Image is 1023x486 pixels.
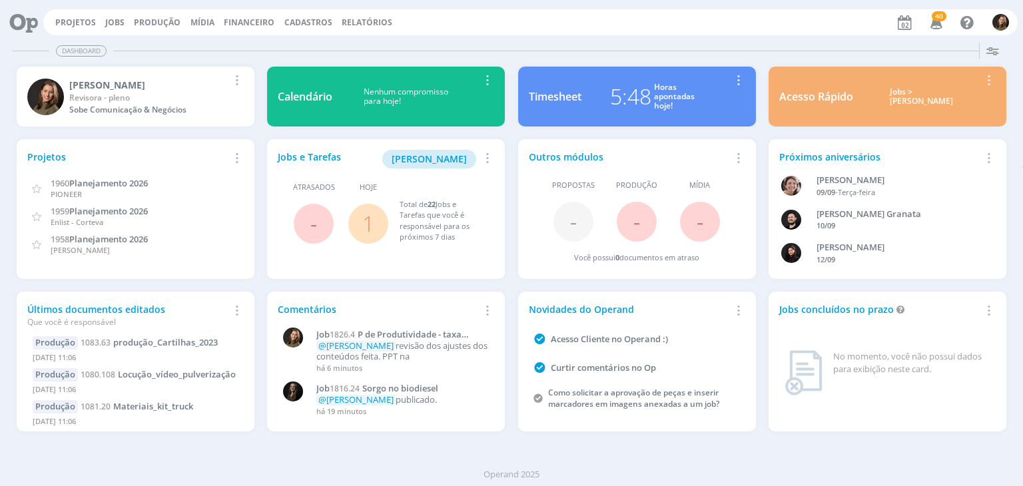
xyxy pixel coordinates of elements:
[779,302,980,316] div: Jobs concluídos no prazo
[689,180,710,191] span: Mídia
[551,362,656,373] a: Curtir comentários no Op
[529,150,730,164] div: Outros módulos
[552,180,595,191] span: Propostas
[293,182,335,193] span: Atrasados
[284,17,332,28] span: Cadastros
[33,413,238,433] div: [DATE] 11:06
[69,92,228,104] div: Revisora - pleno
[833,350,990,376] div: No momento, você não possui dados para exibição neste card.
[81,401,111,412] span: 1081.20
[27,79,64,115] img: J
[51,233,69,245] span: 1958
[382,150,476,168] button: [PERSON_NAME]
[318,340,394,352] span: @[PERSON_NAME]
[33,350,238,369] div: [DATE] 11:06
[113,336,218,348] span: produção_Cartilhas_2023
[51,17,100,28] button: Projetos
[330,383,360,394] span: 1816.24
[278,89,332,105] div: Calendário
[81,336,218,348] a: 1083.63produção_Cartilhas_2023
[51,177,69,189] span: 1960
[81,400,193,412] a: 1081.20Materiais_kit_truck
[838,187,875,197] span: Terça-feira
[27,316,228,328] div: Que você é responsável
[118,368,236,380] span: Locução_vídeo_pulverização
[280,17,336,28] button: Cadastros
[56,45,107,57] span: Dashboard
[130,17,184,28] button: Produção
[51,204,148,217] a: 1959Planejamento 2026
[316,328,462,351] span: P de Produtividade - taxa variável
[27,302,228,328] div: Últimos documentos editados
[69,104,228,116] div: Sobe Comunicação & Negócios
[33,336,78,350] div: Produção
[316,406,366,416] span: há 19 minutos
[338,17,396,28] button: Relatórios
[69,233,148,245] span: Planejamento 2026
[922,11,949,35] button: 40
[400,199,482,243] div: Total de Jobs e Tarefas que você é responsável para os próximos 7 dias
[992,14,1009,31] img: J
[33,400,78,413] div: Produção
[633,207,640,236] span: -
[55,17,96,28] a: Projetos
[51,232,148,245] a: 1958Planejamento 2026
[316,383,488,394] a: Job1816.24Sorgo no biodiesel
[610,81,651,113] div: 5:48
[283,381,303,401] img: N
[224,17,274,28] a: Financeiro
[518,67,756,126] a: Timesheet5:48Horasapontadashoje!
[817,254,835,264] span: 12/09
[278,302,479,316] div: Comentários
[697,207,703,236] span: -
[316,395,488,405] p: publicado.
[392,152,467,165] span: [PERSON_NAME]
[186,17,218,28] button: Mídia
[332,87,479,107] div: Nenhum compromisso para hoje!
[69,177,148,189] span: Planejamento 2026
[779,89,853,105] div: Acesso Rápido
[817,208,980,221] div: Bruno Corralo Granata
[342,17,392,28] a: Relatórios
[81,369,115,380] span: 1080.108
[817,220,835,230] span: 10/09
[310,209,317,238] span: -
[69,205,148,217] span: Planejamento 2026
[190,17,214,28] a: Mídia
[529,89,581,105] div: Timesheet
[548,387,719,409] a: Como solicitar a aprovação de peças e inserir marcadores em imagens anexadas a um job?
[781,243,801,263] img: L
[51,189,82,199] span: PIONEER
[817,187,835,197] span: 09/09
[33,381,238,401] div: [DATE] 11:06
[318,393,394,405] span: @[PERSON_NAME]
[316,330,488,340] a: Job1826.4P de Produtividade - taxa variável
[134,17,180,28] a: Produção
[428,199,436,209] span: 22
[362,209,374,238] a: 1
[932,11,946,21] span: 40
[81,337,111,348] span: 1083.63
[779,150,980,164] div: Próximos aniversários
[863,87,980,107] div: Jobs > [PERSON_NAME]
[616,180,657,191] span: Produção
[529,302,730,316] div: Novidades do Operand
[574,252,699,264] div: Você possui documentos em atraso
[101,17,129,28] button: Jobs
[113,400,193,412] span: Materiais_kit_truck
[51,245,110,255] span: [PERSON_NAME]
[551,333,668,345] a: Acesso Cliente no Operand :)
[785,350,823,395] img: dashboard_not_found.png
[33,368,78,381] div: Produção
[27,150,228,164] div: Projetos
[360,182,377,193] span: Hoje
[220,17,278,28] button: Financeiro
[817,187,980,198] div: -
[817,174,980,187] div: Aline Beatriz Jackisch
[17,67,254,126] a: J[PERSON_NAME]Revisora - plenoSobe Comunicação & Negócios
[81,368,236,380] a: 1080.108Locução_vídeo_pulverização
[382,152,476,164] a: [PERSON_NAME]
[283,328,303,348] img: J
[51,217,103,227] span: Enlist - Corteva
[69,78,228,92] div: Julia Abich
